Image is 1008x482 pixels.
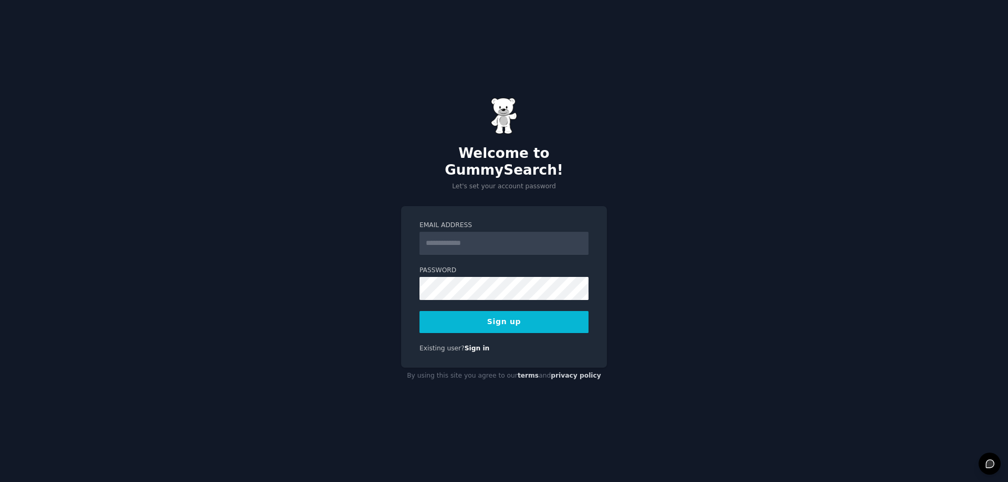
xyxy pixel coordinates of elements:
a: Sign in [465,345,490,352]
a: privacy policy [551,372,601,379]
label: Email Address [419,221,589,230]
p: Let's set your account password [401,182,607,191]
label: Password [419,266,589,275]
span: Existing user? [419,345,465,352]
img: Gummy Bear [491,98,517,134]
div: By using this site you agree to our and [401,368,607,384]
a: terms [518,372,539,379]
button: Sign up [419,311,589,333]
h2: Welcome to GummySearch! [401,145,607,178]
